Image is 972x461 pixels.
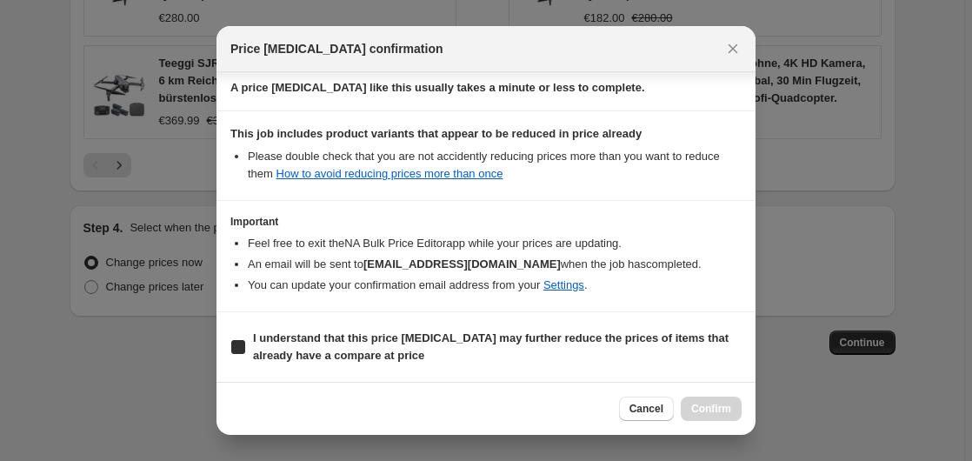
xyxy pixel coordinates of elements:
li: An email will be sent to when the job has completed . [248,256,742,273]
b: I understand that this price [MEDICAL_DATA] may further reduce the prices of items that already h... [253,331,729,362]
a: Settings [543,278,584,291]
button: Cancel [619,397,674,421]
li: Please double check that you are not accidently reducing prices more than you want to reduce them [248,148,742,183]
a: How to avoid reducing prices more than once [276,167,503,180]
li: Feel free to exit the NA Bulk Price Editor app while your prices are updating. [248,235,742,252]
b: A price [MEDICAL_DATA] like this usually takes a minute or less to complete. [230,81,645,94]
b: [EMAIL_ADDRESS][DOMAIN_NAME] [363,257,561,271]
span: Cancel [629,402,663,416]
button: Close [721,37,745,61]
span: Price [MEDICAL_DATA] confirmation [230,40,443,57]
b: This job includes product variants that appear to be reduced in price already [230,127,642,140]
li: You can update your confirmation email address from your . [248,277,742,294]
h3: Important [230,215,742,229]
